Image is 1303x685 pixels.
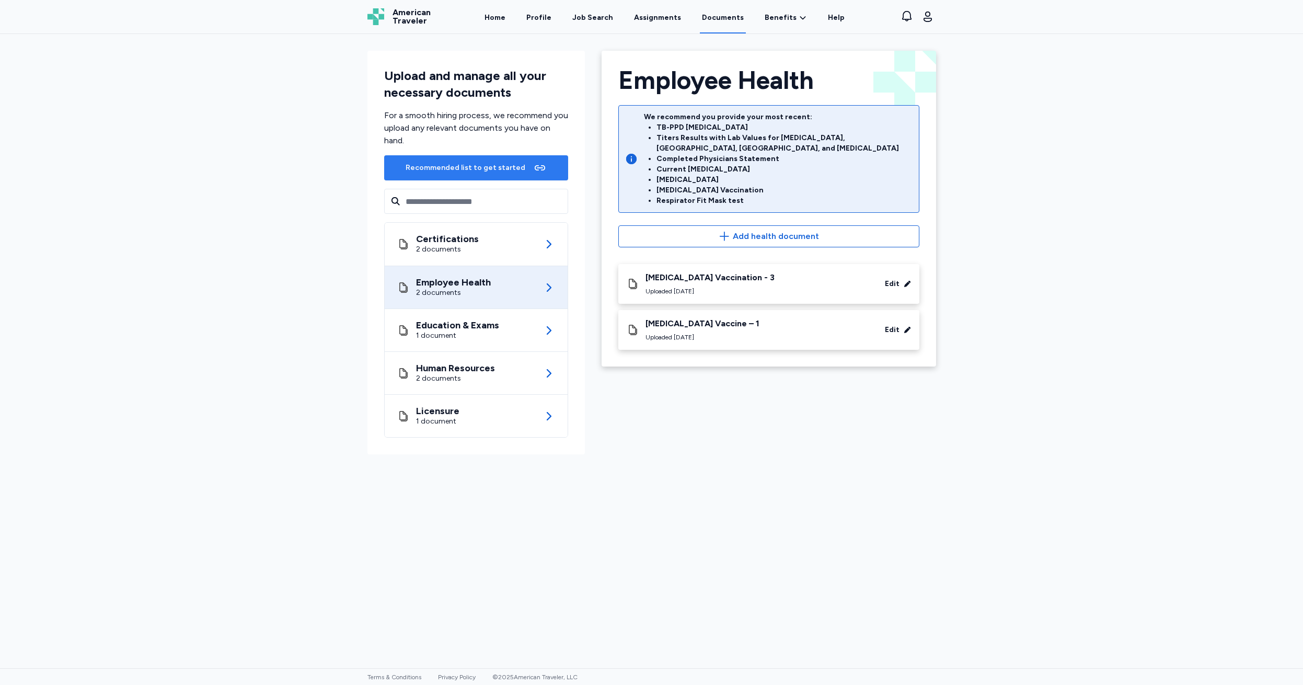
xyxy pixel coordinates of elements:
[492,673,578,681] span: © 2025 American Traveler, LLC
[656,164,913,175] li: Current [MEDICAL_DATA]
[416,373,495,384] div: 2 documents
[384,155,568,180] button: Recommended list to get started
[416,234,479,244] div: Certifications
[572,13,613,23] div: Job Search
[656,154,913,164] li: Completed Physicians Statement
[645,333,759,341] div: Uploaded [DATE]
[656,133,913,154] li: Titers Results with Lab Values for [MEDICAL_DATA], [GEOGRAPHIC_DATA], [GEOGRAPHIC_DATA], and [MED...
[644,112,913,206] div: We recommend you provide your most recent:
[406,163,525,173] div: Recommended list to get started
[416,416,459,427] div: 1 document
[656,196,913,206] li: Respirator Fit Mask test
[367,673,421,681] a: Terms & Conditions
[416,320,499,330] div: Education & Exams
[645,287,775,295] div: Uploaded [DATE]
[393,8,431,25] span: American Traveler
[700,1,746,33] a: Documents
[765,13,807,23] a: Benefits
[618,67,919,93] div: Employee Health
[645,272,775,283] div: [MEDICAL_DATA] Vaccination - 3
[416,288,491,298] div: 2 documents
[656,175,913,185] li: [MEDICAL_DATA]
[416,244,479,255] div: 2 documents
[885,279,900,289] div: Edit
[885,325,900,335] div: Edit
[438,673,476,681] a: Privacy Policy
[656,122,913,133] li: TB-PPD [MEDICAL_DATA]
[384,67,568,101] div: Upload and manage all your necessary documents
[416,277,491,288] div: Employee Health
[384,109,568,147] div: For a smooth hiring process, we recommend you upload any relevant documents you have on hand.
[645,318,759,329] div: [MEDICAL_DATA] Vaccine – 1
[416,363,495,373] div: Human Resources
[367,8,384,25] img: Logo
[733,230,819,243] span: Add health document
[618,225,919,247] button: Add health document
[416,406,459,416] div: Licensure
[656,185,913,196] li: [MEDICAL_DATA] Vaccination
[416,330,499,341] div: 1 document
[765,13,797,23] span: Benefits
